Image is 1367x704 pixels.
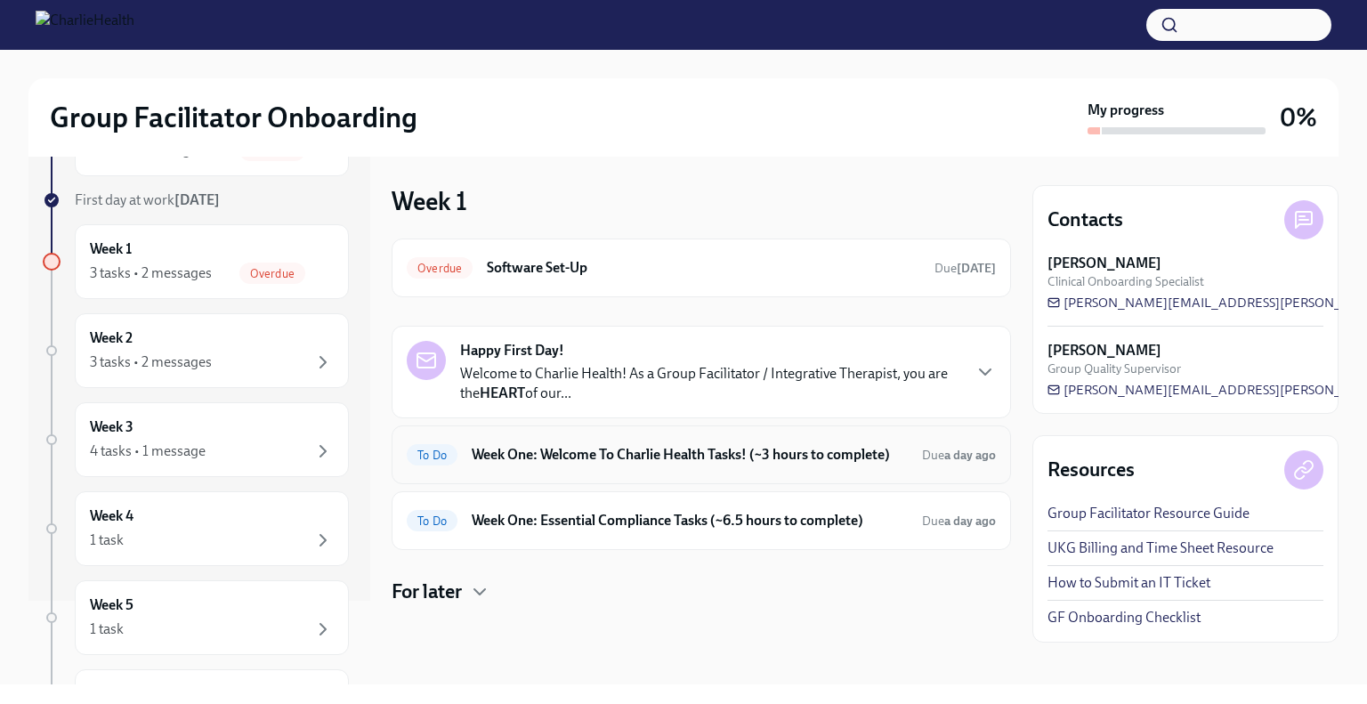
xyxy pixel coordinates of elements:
span: Group Quality Supervisor [1047,360,1181,377]
h4: For later [392,579,462,605]
strong: Happy First Day! [460,341,564,360]
strong: [PERSON_NAME] [1047,341,1161,360]
h6: Week One: Essential Compliance Tasks (~6.5 hours to complete) [472,511,908,530]
strong: a day ago [944,514,996,529]
a: Week 13 tasks • 2 messagesOverdue [43,224,349,299]
span: August 12th, 2025 09:00 [922,513,996,530]
div: 4 tasks • 1 message [90,441,206,461]
span: Due [922,448,996,463]
strong: [DATE] [957,261,996,276]
h6: Software Set-Up [487,258,920,278]
span: August 6th, 2025 09:00 [934,260,996,277]
a: Week 23 tasks • 2 messages [43,313,349,388]
a: To DoWeek One: Essential Compliance Tasks (~6.5 hours to complete)Duea day ago [407,506,996,535]
a: OverdueSoftware Set-UpDue[DATE] [407,254,996,282]
span: To Do [407,514,457,528]
span: Clinical Onboarding Specialist [1047,273,1204,290]
span: August 12th, 2025 09:00 [922,447,996,464]
h6: Week 2 [90,328,133,348]
span: First day at work [75,191,220,208]
div: 1 task [90,530,124,550]
h6: Week 3 [90,417,133,437]
div: For later [392,579,1011,605]
h3: 0% [1280,101,1317,134]
h6: Week One: Welcome To Charlie Health Tasks! (~3 hours to complete) [472,445,908,465]
div: 1 task [90,619,124,639]
span: Due [922,514,996,529]
strong: [PERSON_NAME] [1047,254,1161,273]
span: Overdue [239,267,305,280]
h4: Resources [1047,457,1135,483]
span: Overdue [407,262,473,275]
h6: Week 5 [90,595,133,615]
h6: Week 1 [90,239,132,259]
a: Week 34 tasks • 1 message [43,402,349,477]
span: To Do [407,449,457,462]
a: To DoWeek One: Welcome To Charlie Health Tasks! (~3 hours to complete)Duea day ago [407,441,996,469]
h2: Group Facilitator Onboarding [50,100,417,135]
a: How to Submit an IT Ticket [1047,573,1210,593]
h3: Week 1 [392,185,467,217]
strong: a day ago [944,448,996,463]
span: Due [934,261,996,276]
strong: HEART [480,384,525,401]
div: 3 tasks • 2 messages [90,352,212,372]
strong: My progress [1088,101,1164,120]
strong: [DATE] [174,191,220,208]
a: Week 41 task [43,491,349,566]
a: Week 51 task [43,580,349,655]
p: Welcome to Charlie Health! As a Group Facilitator / Integrative Therapist, you are the of our... [460,364,960,403]
h4: Contacts [1047,206,1123,233]
a: UKG Billing and Time Sheet Resource [1047,538,1274,558]
h6: Week 4 [90,506,133,526]
a: First day at work[DATE] [43,190,349,210]
a: GF Onboarding Checklist [1047,608,1201,627]
img: CharlieHealth [36,11,134,39]
a: Group Facilitator Resource Guide [1047,504,1250,523]
div: 3 tasks • 2 messages [90,263,212,283]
